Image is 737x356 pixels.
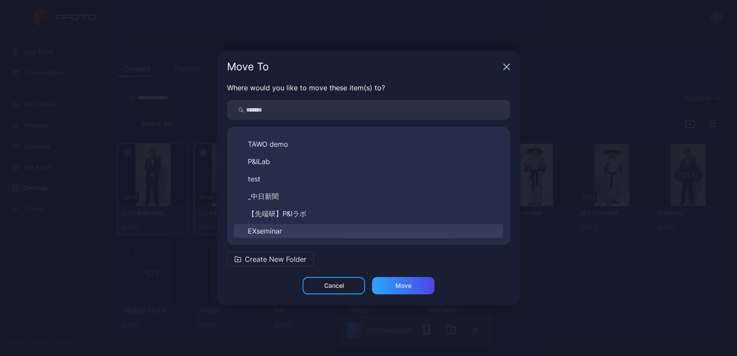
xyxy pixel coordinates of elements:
[324,282,344,289] div: Cancel
[234,137,503,151] button: TAWO demo
[234,155,503,168] button: P&ILab
[227,62,500,72] div: Move To
[248,208,306,219] span: 【先端研】P&Iラボ
[248,139,288,149] span: TAWO demo
[248,191,279,201] span: _中日新聞
[303,277,365,294] button: Cancel
[234,224,503,238] button: EXseminar
[395,282,411,289] div: Move
[245,254,306,264] span: Create New Folder
[227,82,510,93] p: Where would you like to move these item(s) to?
[234,189,503,203] button: _中日新聞
[227,252,314,267] button: Create New Folder
[248,174,260,184] span: test
[248,226,282,236] span: EXseminar
[248,156,270,167] span: P&ILab
[372,277,434,294] button: Move
[234,172,503,186] button: test
[234,207,503,221] button: 【先端研】P&Iラボ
